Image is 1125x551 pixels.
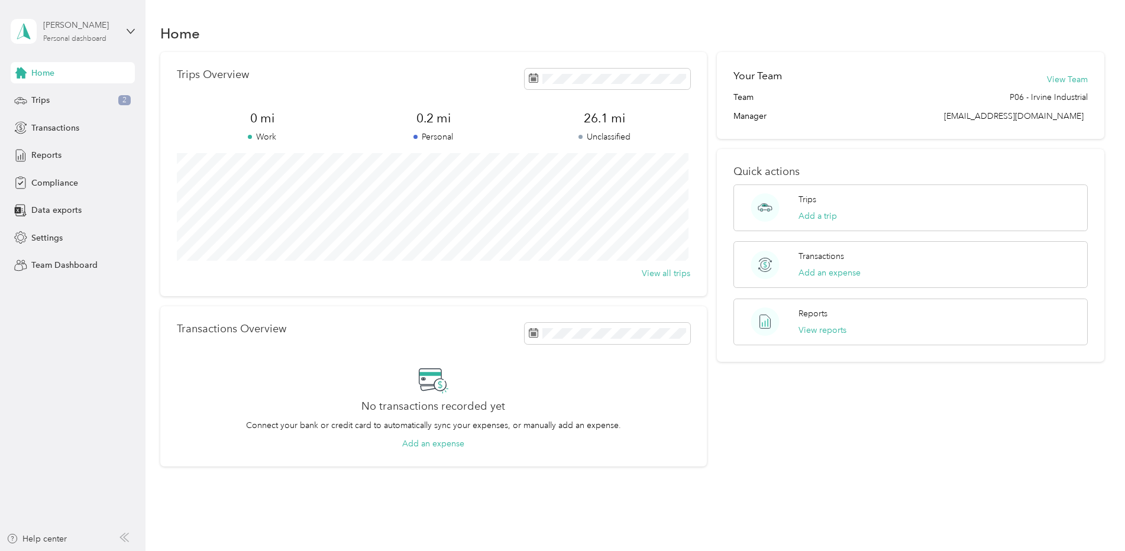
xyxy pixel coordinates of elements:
p: Personal [348,131,519,143]
iframe: Everlance-gr Chat Button Frame [1059,485,1125,551]
button: Help center [7,533,67,545]
h1: Home [160,27,200,40]
p: Quick actions [733,166,1088,178]
span: 2 [118,95,131,106]
span: P06 - Irvine Industrial [1010,91,1088,103]
span: Manager [733,110,767,122]
span: 0 mi [177,110,348,127]
p: Reports [799,307,827,320]
p: Connect your bank or credit card to automatically sync your expenses, or manually add an expense. [246,419,621,432]
div: Personal dashboard [43,35,106,43]
p: Transactions [799,250,844,262]
span: 26.1 mi [519,110,690,127]
button: View all trips [642,267,690,280]
button: View reports [799,324,846,336]
p: Work [177,131,348,143]
span: Team Dashboard [31,259,98,271]
span: Reports [31,149,62,161]
span: Settings [31,232,63,244]
button: View Team [1047,73,1088,86]
span: Compliance [31,177,78,189]
span: Data exports [31,204,82,216]
h2: Your Team [733,69,782,83]
p: Trips Overview [177,69,249,81]
span: 0.2 mi [348,110,519,127]
span: Trips [31,94,50,106]
p: Unclassified [519,131,690,143]
p: Trips [799,193,816,206]
span: Home [31,67,54,79]
h2: No transactions recorded yet [361,400,505,413]
span: Transactions [31,122,79,134]
span: Team [733,91,754,103]
button: Add an expense [402,437,464,450]
p: Transactions Overview [177,323,286,335]
span: [EMAIL_ADDRESS][DOMAIN_NAME] [944,111,1084,121]
button: Add an expense [799,267,861,279]
button: Add a trip [799,210,837,222]
div: [PERSON_NAME] [43,19,117,31]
